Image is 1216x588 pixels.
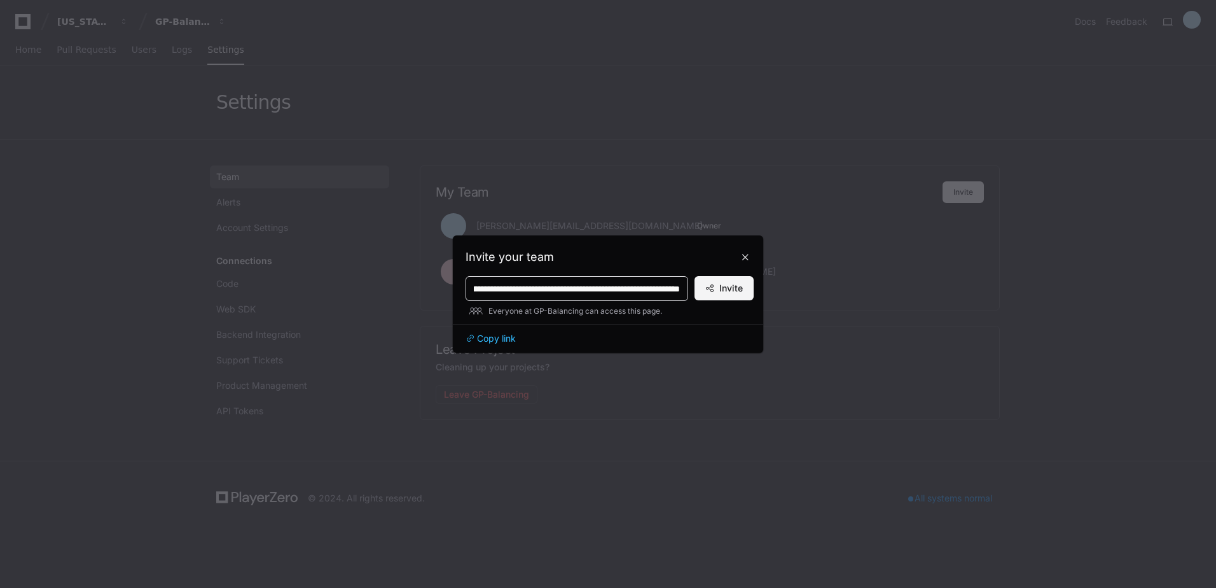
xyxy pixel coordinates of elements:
button: Copy link [466,332,516,345]
button: Invite [694,276,754,300]
span: Copy link [477,332,516,345]
span: Invite [719,282,743,295]
span: Everyone at GP-Balancing can access this page. [488,306,662,316]
span: Invite your team [466,250,554,263]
